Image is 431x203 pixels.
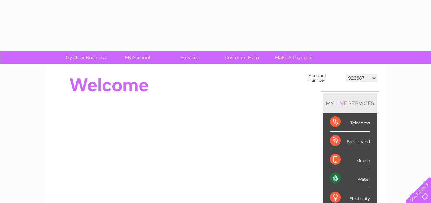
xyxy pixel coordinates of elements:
a: Make A Payment [266,51,322,64]
div: LIVE [334,100,348,106]
a: Services [161,51,218,64]
div: Broadband [330,132,370,150]
a: My Account [109,51,166,64]
div: Mobile [330,150,370,169]
div: Telecoms [330,113,370,132]
div: Water [330,169,370,188]
a: My Clear Business [57,51,114,64]
td: Account number [307,71,344,84]
div: MY SERVICES [323,93,377,113]
a: Customer Help [214,51,270,64]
